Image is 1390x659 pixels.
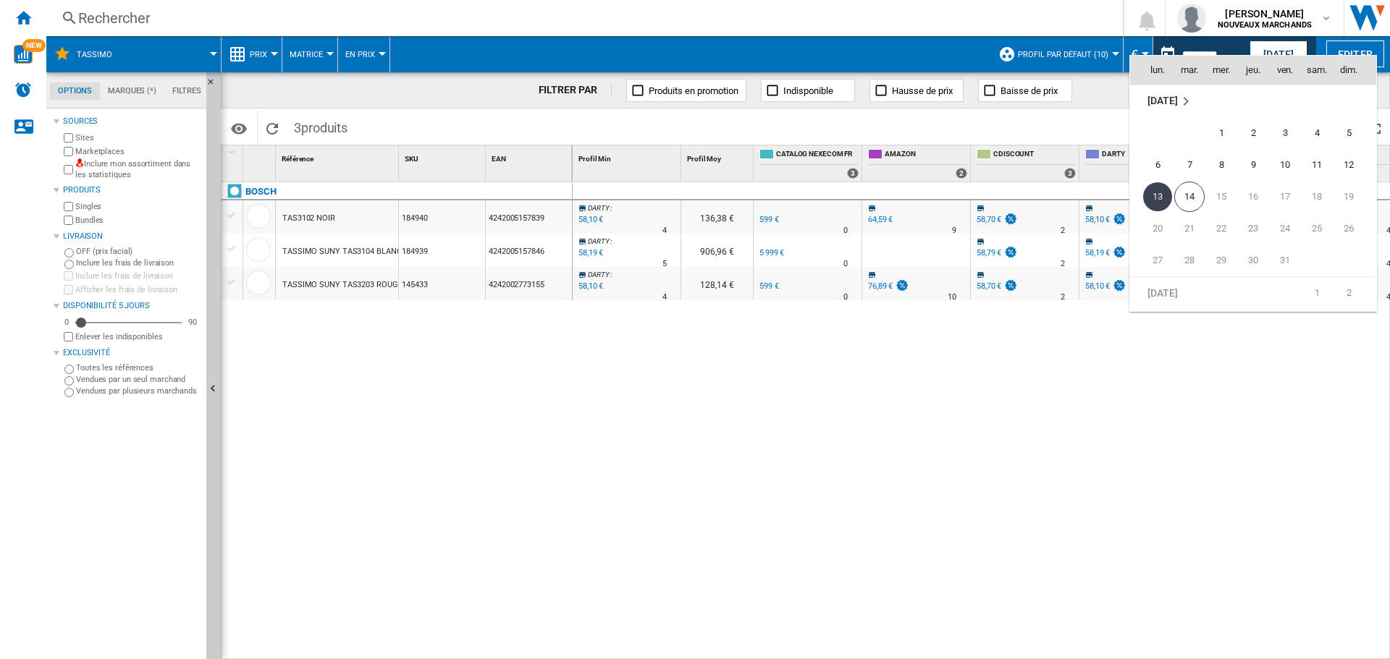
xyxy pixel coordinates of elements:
[1237,181,1269,213] td: Thursday October 16 2025
[1333,276,1376,309] td: Sunday November 2 2025
[1269,149,1301,181] td: Friday October 10 2025
[1205,245,1237,277] td: Wednesday October 29 2025
[1207,150,1236,179] span: 8
[1174,149,1205,181] td: Tuesday October 7 2025
[1143,182,1172,211] span: 13
[1271,119,1300,148] span: 3
[1301,276,1333,309] td: Saturday November 1 2025
[1333,56,1376,85] th: dim.
[1239,150,1268,179] span: 9
[1333,149,1376,181] td: Sunday October 12 2025
[1301,117,1333,149] td: Saturday October 4 2025
[1301,56,1333,85] th: sam.
[1333,213,1376,245] td: Sunday October 26 2025
[1130,213,1376,245] tr: Week 4
[1130,85,1376,117] td: October 2025
[1207,119,1236,148] span: 1
[1269,245,1301,277] td: Friday October 31 2025
[1237,56,1269,85] th: jeu.
[1130,56,1174,85] th: lun.
[1130,149,1174,181] td: Monday October 6 2025
[1302,150,1331,179] span: 11
[1175,150,1204,179] span: 7
[1130,213,1174,245] td: Monday October 20 2025
[1205,149,1237,181] td: Wednesday October 8 2025
[1269,181,1301,213] td: Friday October 17 2025
[1174,245,1205,277] td: Tuesday October 28 2025
[1147,286,1177,298] span: [DATE]
[1130,181,1174,213] td: Monday October 13 2025
[1237,117,1269,149] td: Thursday October 2 2025
[1205,213,1237,245] td: Wednesday October 22 2025
[1333,117,1376,149] td: Sunday October 5 2025
[1130,276,1376,309] tr: Week 1
[1130,56,1376,311] md-calendar: Calendar
[1130,149,1376,181] tr: Week 2
[1130,245,1376,277] tr: Week 5
[1174,182,1205,212] span: 14
[1239,119,1268,148] span: 2
[1271,150,1300,179] span: 10
[1130,181,1376,213] tr: Week 3
[1143,150,1172,179] span: 6
[1269,117,1301,149] td: Friday October 3 2025
[1301,149,1333,181] td: Saturday October 11 2025
[1147,95,1177,106] span: [DATE]
[1237,245,1269,277] td: Thursday October 30 2025
[1174,56,1205,85] th: mar.
[1237,213,1269,245] td: Thursday October 23 2025
[1269,56,1301,85] th: ven.
[1130,245,1174,277] td: Monday October 27 2025
[1334,119,1363,148] span: 5
[1301,181,1333,213] td: Saturday October 18 2025
[1130,85,1376,117] tr: Week undefined
[1333,181,1376,213] td: Sunday October 19 2025
[1237,149,1269,181] td: Thursday October 9 2025
[1205,117,1237,149] td: Wednesday October 1 2025
[1174,181,1205,213] td: Tuesday October 14 2025
[1302,119,1331,148] span: 4
[1205,181,1237,213] td: Wednesday October 15 2025
[1130,117,1376,149] tr: Week 1
[1269,213,1301,245] td: Friday October 24 2025
[1205,56,1237,85] th: mer.
[1334,150,1363,179] span: 12
[1301,213,1333,245] td: Saturday October 25 2025
[1174,213,1205,245] td: Tuesday October 21 2025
